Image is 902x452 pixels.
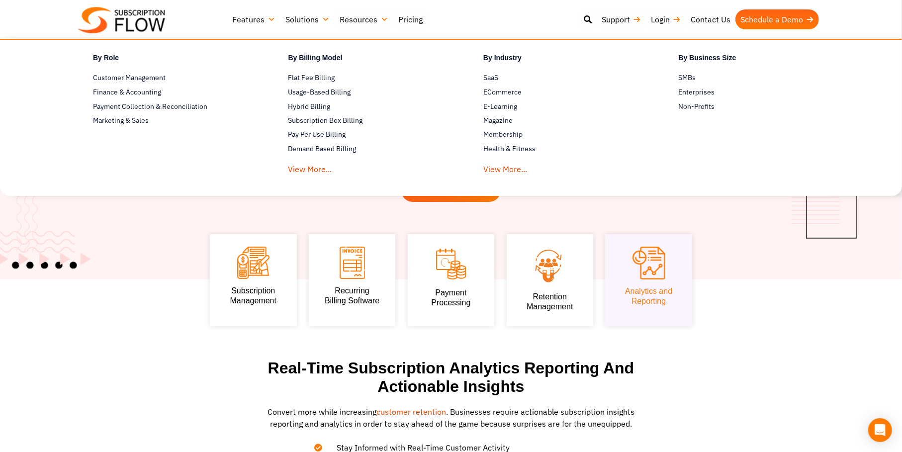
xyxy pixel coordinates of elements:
[288,115,449,127] a: Subscription Box Billing
[325,286,379,305] a: Recurring Billing Software
[335,9,393,29] a: Resources
[93,101,207,112] span: Payment Collection & Reconciliation
[288,115,363,126] span: Subscription Box Billing
[93,86,254,98] a: Finance & Accounting
[288,73,335,83] span: Flat Fee Billing
[483,72,644,84] a: SaaS
[267,406,635,430] p: Convert more while increasing . Businesses require actionable subscription insights reporting and...
[522,247,579,284] img: Retention Management icon
[376,407,446,417] a: customer retention
[868,418,892,442] div: Open Intercom Messenger
[431,288,470,307] a: PaymentProcessing
[288,129,449,141] a: Pay Per Use Billing
[483,100,644,112] a: E-Learning
[646,9,686,29] a: Login
[679,52,839,67] h4: By Business Size
[483,73,498,83] span: SaaS
[483,158,527,176] a: View More...
[232,359,670,396] h2: Real-Time Subscription Analytics Reporting And Actionable Insights
[483,143,644,155] a: Health & Fitness
[597,9,646,29] a: Support
[483,86,644,98] a: ECommerce
[679,100,839,112] a: Non-Profits
[679,73,696,83] span: SMBs
[93,115,254,127] a: Marketing & Sales
[340,247,365,279] img: Recurring Billing Software icon
[527,292,573,311] a: Retention Management
[483,52,644,67] h4: By Industry
[679,101,715,112] span: Non-Profits
[679,72,839,84] a: SMBs
[93,115,149,126] span: Marketing & Sales
[435,247,467,281] img: Payment Processing icon
[227,9,280,29] a: Features
[288,87,351,97] span: Usage-Based Billing
[735,9,819,29] a: Schedule a Demo
[625,287,672,305] a: Analytics andReporting
[679,86,839,98] a: Enterprises
[93,52,254,67] h4: By Role
[93,72,254,84] a: Customer Management
[288,72,449,84] a: Flat Fee Billing
[93,73,166,83] span: Customer Management
[288,86,449,98] a: Usage-Based Billing
[632,247,665,279] img: Analytics and Reporting icon
[288,143,449,155] a: Demand Based Billing
[230,286,276,305] a: SubscriptionManagement
[93,100,254,112] a: Payment Collection & Reconciliation
[483,101,517,112] span: E-Learning
[93,87,161,97] span: Finance & Accounting
[288,52,449,67] h4: By Billing Model
[393,9,428,29] a: Pricing
[686,9,735,29] a: Contact Us
[288,100,449,112] a: Hybrid Billing
[237,247,270,279] img: Subscription Management icon
[483,129,644,141] a: Membership
[679,87,715,97] span: Enterprises
[483,87,522,97] span: ECommerce
[288,158,332,176] a: View More...
[280,9,335,29] a: Solutions
[288,101,331,112] span: Hybrid Billing
[78,7,165,33] img: Subscriptionflow
[483,115,644,127] a: Magazine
